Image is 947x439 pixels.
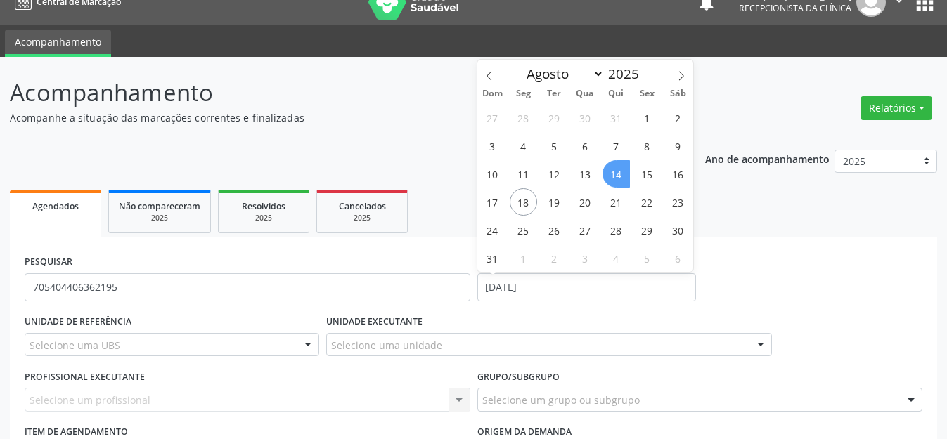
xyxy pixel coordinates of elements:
input: Selecione um intervalo [477,273,697,301]
span: Selecione uma UBS [30,338,120,353]
span: Agosto 11, 2025 [510,160,537,188]
span: Setembro 1, 2025 [510,244,537,272]
span: Agosto 16, 2025 [664,160,692,188]
span: Agosto 13, 2025 [572,160,599,188]
span: Cancelados [339,200,386,212]
span: Agosto 7, 2025 [603,132,630,159]
div: 2025 [228,213,299,223]
label: PROFISSIONAL EXECUTANTE [25,366,145,388]
span: Agosto 23, 2025 [664,188,692,216]
span: Agosto 4, 2025 [510,132,537,159]
span: Julho 28, 2025 [510,104,537,131]
span: Julho 31, 2025 [603,104,630,131]
span: Setembro 4, 2025 [603,244,630,272]
div: 2025 [327,213,397,223]
span: Qua [569,89,600,98]
a: Acompanhamento [5,30,111,57]
span: Agosto 21, 2025 [603,188,630,216]
span: Agosto 10, 2025 [479,160,506,188]
span: Sex [631,89,662,98]
button: Relatórios [861,96,932,120]
span: Agosto 27, 2025 [572,216,599,244]
span: Agosto 26, 2025 [541,216,568,244]
p: Acompanhe a situação das marcações correntes e finalizadas [10,110,659,125]
span: Agendados [32,200,79,212]
span: Agosto 6, 2025 [572,132,599,159]
span: Agosto 28, 2025 [603,216,630,244]
span: Ter [539,89,569,98]
span: Setembro 3, 2025 [572,244,599,272]
select: Month [520,64,605,84]
input: Nome, CNS [25,273,470,301]
span: Agosto 14, 2025 [603,160,630,188]
span: Não compareceram [119,200,200,212]
label: PESQUISAR [25,251,72,273]
label: UNIDADE EXECUTANTE [326,311,423,333]
span: Resolvidos [242,200,285,212]
p: Acompanhamento [10,75,659,110]
span: Setembro 2, 2025 [541,244,568,272]
span: Julho 27, 2025 [479,104,506,131]
input: Year [604,65,650,83]
span: Dom [477,89,508,98]
span: Seg [508,89,539,98]
span: Julho 30, 2025 [572,104,599,131]
span: Setembro 5, 2025 [633,244,661,272]
span: Agosto 20, 2025 [572,188,599,216]
span: Agosto 2, 2025 [664,104,692,131]
span: Agosto 17, 2025 [479,188,506,216]
span: Agosto 31, 2025 [479,244,506,272]
span: Agosto 19, 2025 [541,188,568,216]
span: Agosto 22, 2025 [633,188,661,216]
span: Agosto 30, 2025 [664,216,692,244]
span: Agosto 12, 2025 [541,160,568,188]
span: Julho 29, 2025 [541,104,568,131]
span: Agosto 15, 2025 [633,160,661,188]
span: Recepcionista da clínica [739,2,851,14]
span: Agosto 29, 2025 [633,216,661,244]
span: Setembro 6, 2025 [664,244,692,272]
span: Agosto 24, 2025 [479,216,506,244]
p: Ano de acompanhamento [705,150,830,167]
span: Sáb [662,89,693,98]
span: Selecione um grupo ou subgrupo [482,393,640,407]
label: UNIDADE DE REFERÊNCIA [25,311,131,333]
span: Agosto 18, 2025 [510,188,537,216]
span: Agosto 5, 2025 [541,132,568,159]
span: Qui [600,89,631,98]
label: Grupo/Subgrupo [477,366,560,388]
span: Agosto 3, 2025 [479,132,506,159]
span: Agosto 1, 2025 [633,104,661,131]
span: Selecione uma unidade [331,338,442,353]
div: 2025 [119,213,200,223]
span: Agosto 8, 2025 [633,132,661,159]
span: Agosto 9, 2025 [664,132,692,159]
span: Agosto 25, 2025 [510,216,537,244]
